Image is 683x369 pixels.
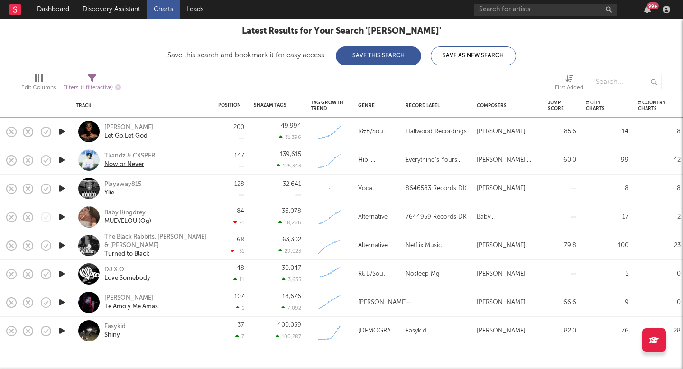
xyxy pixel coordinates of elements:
div: 36,078 [282,208,301,214]
div: 99 [586,155,628,166]
button: Save As New Search [431,46,516,65]
div: 7,092 [281,305,301,311]
div: Easykid [406,325,426,337]
div: Edit Columns [21,70,56,98]
div: 84 [237,208,244,214]
div: 48 [237,265,244,271]
div: 85.6 [548,126,576,138]
div: 5 [586,268,628,280]
div: Jump Score [548,100,564,111]
div: [PERSON_NAME] [PERSON_NAME] [477,126,538,138]
div: R&B/Soul [358,268,385,280]
div: 68 [237,237,244,243]
div: 0 [638,297,681,308]
div: Turned to Black [104,250,206,258]
div: DJ X.O. [104,266,150,274]
button: 99+ [644,6,651,13]
div: [PERSON_NAME] [477,297,526,308]
div: Ylie [104,189,141,197]
div: 8 [586,183,628,194]
div: Netflix Music [406,240,442,251]
div: Love Somebody [104,274,150,283]
div: 18,266 [278,220,301,226]
div: 32,641 [283,181,301,187]
div: 400,059 [277,322,301,328]
div: [PERSON_NAME], [PERSON_NAME] [477,240,538,251]
div: Te Amo y Me Amas [104,303,158,311]
span: ( 1 filter active) [81,85,113,91]
div: 7 [235,333,244,340]
div: -31 [231,248,244,254]
div: Latest Results for Your Search ' [PERSON_NAME] ' [167,26,516,37]
div: 147 [234,153,244,159]
div: 29,023 [278,248,301,254]
div: Vocal [358,183,374,194]
div: [PERSON_NAME], [PERSON_NAME] [477,155,538,166]
div: 100 [586,240,628,251]
div: MUEVELOU (Og) [104,217,151,226]
div: # City Charts [586,100,614,111]
div: First Added [555,70,583,98]
input: Search for artists [474,4,617,16]
div: 7644959 Records DK [406,212,467,223]
a: [PERSON_NAME]Te Amo y Me Amas [104,294,158,311]
div: [PERSON_NAME] [477,268,526,280]
div: Nosleep Mg [406,268,440,280]
div: 30,047 [282,265,301,271]
div: Alternative [358,212,388,223]
div: [PERSON_NAME] [104,123,153,132]
input: Search... [591,75,662,89]
div: Shiny [104,331,126,340]
div: 3,635 [282,277,301,283]
a: [PERSON_NAME]Let Go,Let God [104,123,153,140]
div: Save this search and bookmark it for easy access: [167,52,516,59]
div: Track [76,103,204,109]
div: 42 [638,155,681,166]
div: 128 [234,181,244,187]
div: First Added [555,82,583,93]
div: 63,302 [282,237,301,243]
div: 37 [238,322,244,328]
div: 76 [586,325,628,337]
div: Composers [477,103,534,109]
div: 107 [234,294,244,300]
div: 1 [236,305,244,311]
div: Let Go,Let God [104,132,153,140]
div: Filters [63,82,121,94]
div: Alternative [358,240,388,251]
div: 125,343 [277,163,301,169]
div: [PERSON_NAME] [477,183,526,194]
div: Now or Never [104,160,155,169]
div: 2 [638,212,681,223]
div: Tag Growth Trend [311,100,344,111]
div: Baby Kingdrey [104,209,151,217]
div: Playaway815 [104,180,141,189]
div: [PERSON_NAME] [358,297,407,308]
div: Shazam Tags [254,102,287,108]
div: Filters(1 filter active) [63,70,121,98]
div: Everything's Yours Entertainment [406,155,467,166]
div: 8 [638,126,681,138]
div: Edit Columns [21,82,56,93]
div: R&B/Soul [358,126,385,138]
div: 200 [233,124,244,130]
div: 8646583 Records DK [406,183,467,194]
div: [DEMOGRAPHIC_DATA] [358,325,396,337]
div: 11 [233,277,244,283]
div: Hallwood Recordings [406,126,467,138]
div: 66.6 [548,297,576,308]
div: 23 [638,240,681,251]
div: 18,676 [282,294,301,300]
div: 100,287 [276,333,301,340]
a: DJ X.O.Love Somebody [104,266,150,283]
div: 79.8 [548,240,576,251]
div: 139,615 [280,151,301,157]
div: Hip-Hop/Rap [358,155,396,166]
div: Easykid [104,323,126,331]
div: Record Label [406,103,462,109]
div: Genre [358,103,391,109]
div: 9 [586,297,628,308]
div: [PERSON_NAME] [104,294,158,303]
div: 17 [586,212,628,223]
div: # Country Charts [638,100,666,111]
